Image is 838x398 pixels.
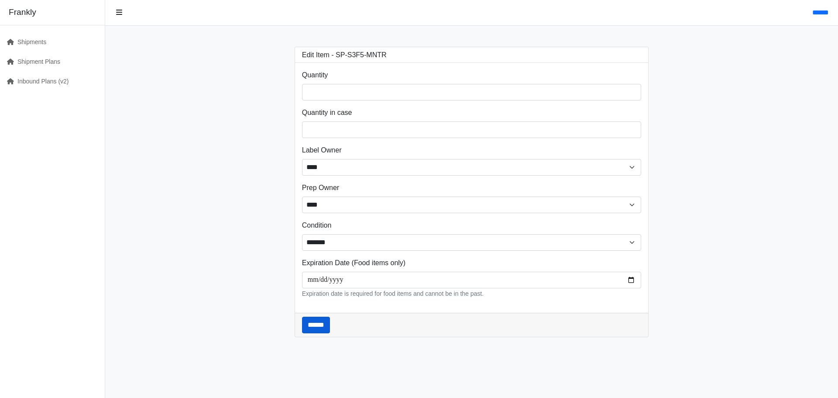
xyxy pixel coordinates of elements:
[302,51,387,59] h3: Edit Item - SP-S3F5-MNTR
[302,290,484,297] small: Expiration date is required for food items and cannot be in the past.
[302,107,352,118] label: Quantity in case
[302,70,328,80] label: Quantity
[302,145,342,156] label: Label Owner
[302,220,332,231] label: Condition
[302,258,405,268] label: Expiration Date (Food items only)
[302,183,339,193] label: Prep Owner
